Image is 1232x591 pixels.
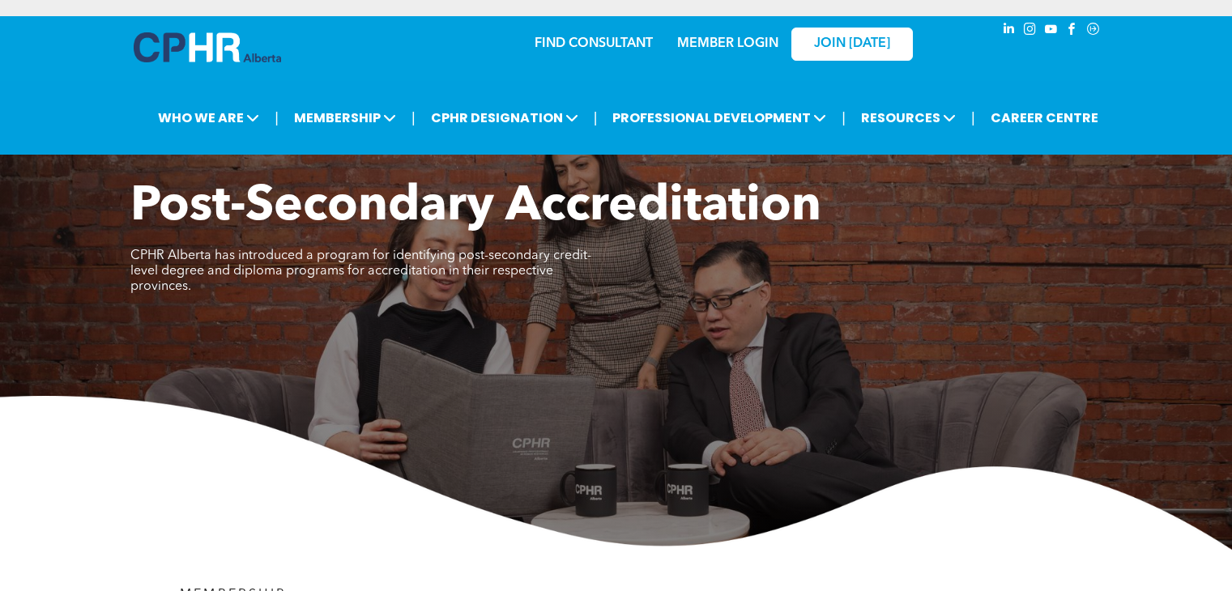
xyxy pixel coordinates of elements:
[289,103,401,133] span: MEMBERSHIP
[791,28,913,61] a: JOIN [DATE]
[856,103,961,133] span: RESOURCES
[275,101,279,134] li: |
[677,37,778,50] a: MEMBER LOGIN
[814,36,890,52] span: JOIN [DATE]
[153,103,264,133] span: WHO WE ARE
[1064,20,1081,42] a: facebook
[971,101,975,134] li: |
[411,101,416,134] li: |
[535,37,653,50] a: FIND CONSULTANT
[986,103,1103,133] a: CAREER CENTRE
[134,32,281,62] img: A blue and white logo for cp alberta
[594,101,598,134] li: |
[1085,20,1102,42] a: Social network
[130,183,821,232] span: Post-Secondary Accreditation
[1021,20,1039,42] a: instagram
[426,103,583,133] span: CPHR DESIGNATION
[130,249,591,293] span: CPHR Alberta has introduced a program for identifying post-secondary credit-level degree and dipl...
[842,101,846,134] li: |
[1042,20,1060,42] a: youtube
[607,103,831,133] span: PROFESSIONAL DEVELOPMENT
[1000,20,1018,42] a: linkedin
